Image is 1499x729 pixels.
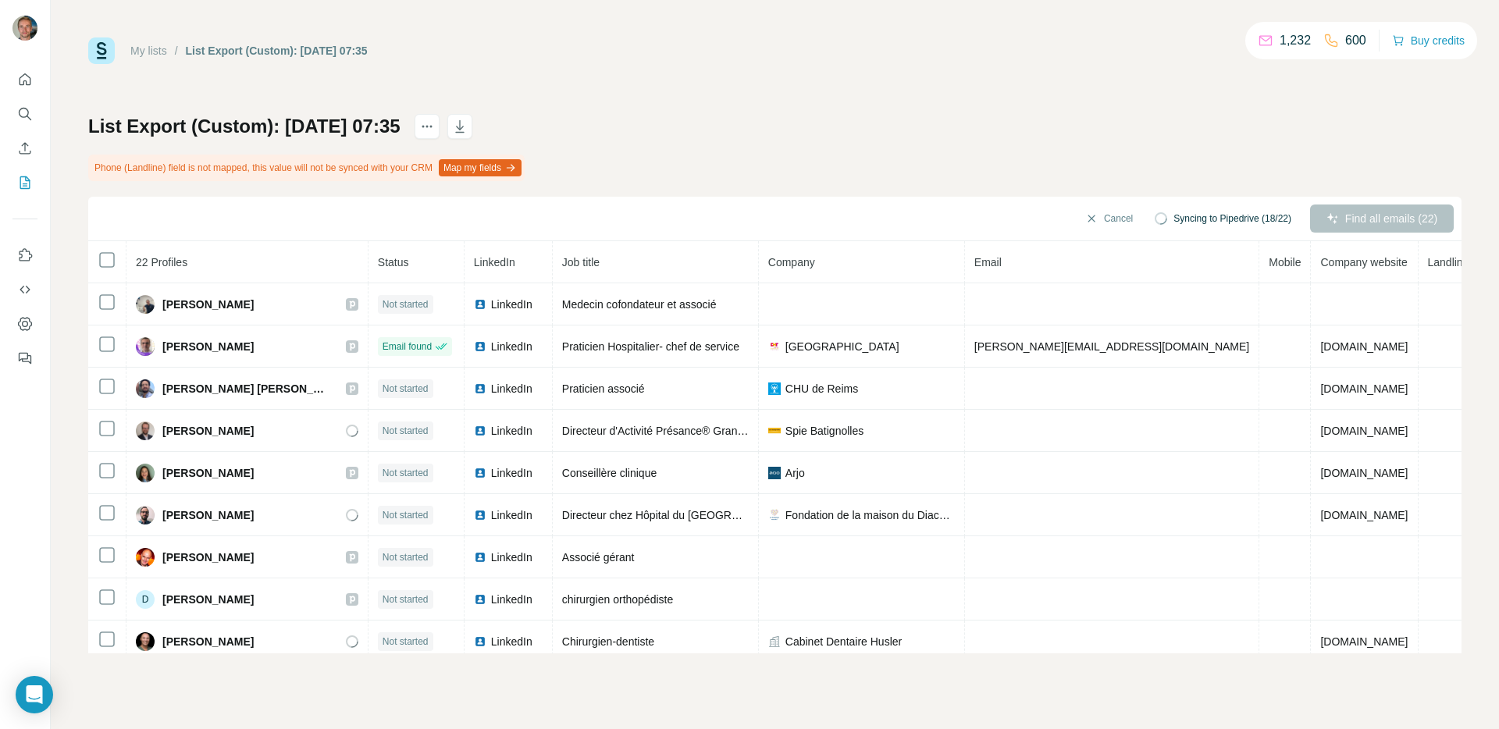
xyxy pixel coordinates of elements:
span: Company website [1320,256,1407,268]
span: [PERSON_NAME] [PERSON_NAME] [162,381,330,397]
span: Directeur chez Hôpital du [GEOGRAPHIC_DATA] [562,509,802,521]
span: Spie Batignolles [785,423,863,439]
span: Fondation de la maison du Diaconat de [GEOGRAPHIC_DATA] [785,507,955,523]
p: 1,232 [1280,31,1311,50]
span: Praticien associé [562,382,645,395]
span: Not started [383,592,429,606]
img: company-logo [768,382,781,395]
img: company-logo [768,509,781,521]
img: Avatar [136,421,155,440]
img: Avatar [12,16,37,41]
img: LinkedIn logo [474,467,486,479]
span: Not started [383,297,429,311]
span: LinkedIn [491,381,532,397]
span: 22 Profiles [136,256,187,268]
span: [PERSON_NAME] [162,423,254,439]
img: Avatar [136,506,155,525]
span: Job title [562,256,600,268]
span: [GEOGRAPHIC_DATA] [785,339,899,354]
span: [PERSON_NAME] [162,507,254,523]
span: Directeur d'Activité Présance® Grand-Est [562,425,763,437]
img: Avatar [136,337,155,356]
span: Chirurgien-dentiste [562,635,654,648]
span: LinkedIn [491,339,532,354]
span: Status [378,256,409,268]
img: company-logo [768,467,781,479]
img: Avatar [136,295,155,314]
span: LinkedIn [491,423,532,439]
span: Not started [383,466,429,480]
li: / [175,43,178,59]
span: CHU de Reims [785,381,858,397]
img: LinkedIn logo [474,298,486,311]
h1: List Export (Custom): [DATE] 07:35 [88,114,401,139]
img: Avatar [136,548,155,567]
button: Dashboard [12,310,37,338]
img: LinkedIn logo [474,593,486,606]
button: My lists [12,169,37,197]
span: [PERSON_NAME] [162,592,254,607]
img: LinkedIn logo [474,509,486,521]
span: [DOMAIN_NAME] [1320,467,1408,479]
button: Enrich CSV [12,134,37,162]
div: D [136,590,155,609]
span: Not started [383,382,429,396]
img: Avatar [136,632,155,651]
span: [DOMAIN_NAME] [1320,340,1408,353]
img: LinkedIn logo [474,340,486,353]
span: Medecin cofondateur et associé [562,298,717,311]
span: LinkedIn [491,297,532,312]
span: Arjo [785,465,805,481]
span: [PERSON_NAME] [162,634,254,649]
img: company-logo [768,425,781,437]
span: [PERSON_NAME] [162,339,254,354]
span: chirurgien orthopédiste [562,593,673,606]
span: Conseillère clinique [562,467,657,479]
img: company-logo [768,340,781,353]
span: LinkedIn [491,634,532,649]
span: Email [974,256,1002,268]
p: 600 [1345,31,1366,50]
img: LinkedIn logo [474,425,486,437]
span: Email found [383,340,432,354]
span: [PERSON_NAME][EMAIL_ADDRESS][DOMAIN_NAME] [974,340,1249,353]
button: Feedback [12,344,37,372]
span: LinkedIn [491,507,532,523]
button: Buy credits [1392,30,1465,52]
div: Open Intercom Messenger [16,676,53,713]
a: My lists [130,44,167,57]
img: LinkedIn logo [474,382,486,395]
img: LinkedIn logo [474,635,486,648]
span: Not started [383,424,429,438]
span: LinkedIn [491,465,532,481]
span: [DOMAIN_NAME] [1320,635,1408,648]
span: [PERSON_NAME] [162,549,254,565]
button: Cancel [1074,204,1144,233]
button: Use Surfe on LinkedIn [12,241,37,269]
span: LinkedIn [491,549,532,565]
span: [PERSON_NAME] [162,465,254,481]
button: Use Surfe API [12,276,37,304]
span: Company [768,256,815,268]
span: Not started [383,550,429,564]
span: [PERSON_NAME] [162,297,254,312]
img: LinkedIn logo [474,551,486,564]
button: Map my fields [439,159,522,176]
img: Avatar [136,464,155,482]
img: Surfe Logo [88,37,115,64]
span: Mobile [1269,256,1301,268]
span: [DOMAIN_NAME] [1320,382,1408,395]
span: Landline [1428,256,1469,268]
span: LinkedIn [474,256,515,268]
span: Cabinet Dentaire Husler [785,634,902,649]
button: actions [415,114,440,139]
span: Not started [383,508,429,522]
button: Search [12,100,37,128]
span: [DOMAIN_NAME] [1320,509,1408,521]
span: LinkedIn [491,592,532,607]
span: Associé gérant [562,551,635,564]
div: List Export (Custom): [DATE] 07:35 [186,43,368,59]
div: Phone (Landline) field is not mapped, this value will not be synced with your CRM [88,155,525,181]
span: Syncing to Pipedrive (18/22) [1173,212,1291,226]
button: Quick start [12,66,37,94]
